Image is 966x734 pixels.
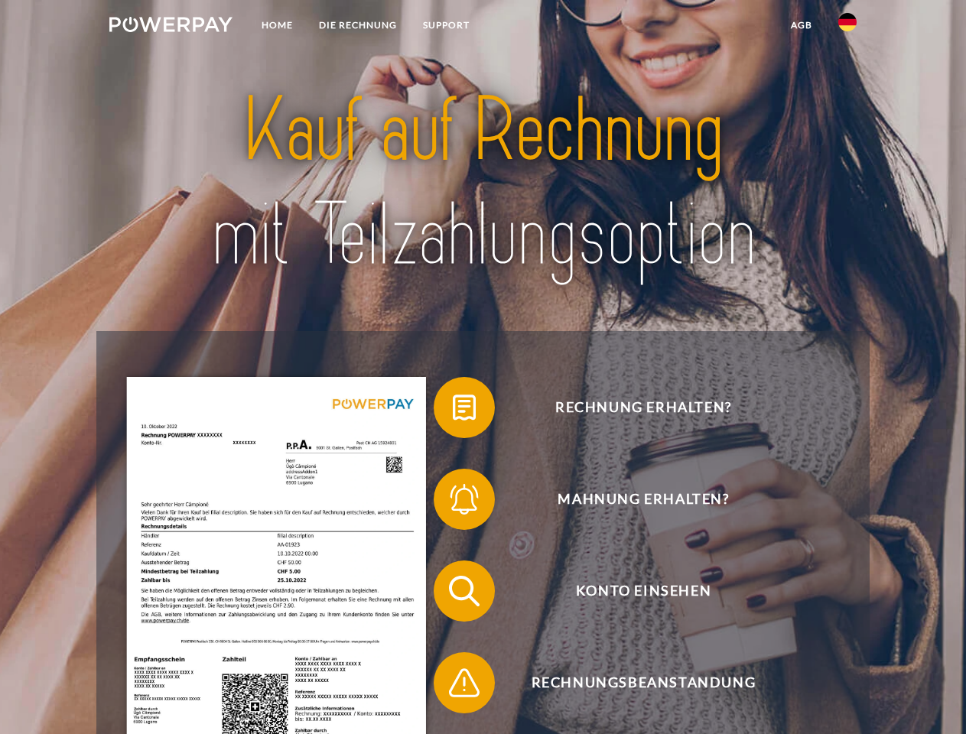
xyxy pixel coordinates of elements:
img: qb_warning.svg [445,664,483,702]
span: Mahnung erhalten? [456,469,831,530]
button: Rechnung erhalten? [434,377,831,438]
a: DIE RECHNUNG [306,11,410,39]
button: Mahnung erhalten? [434,469,831,530]
img: qb_bell.svg [445,480,483,518]
span: Konto einsehen [456,560,831,622]
span: Rechnungsbeanstandung [456,652,831,713]
img: qb_bill.svg [445,388,483,427]
img: logo-powerpay-white.svg [109,17,233,32]
a: Home [249,11,306,39]
img: title-powerpay_de.svg [146,73,820,293]
a: SUPPORT [410,11,483,39]
span: Rechnung erhalten? [456,377,831,438]
a: agb [778,11,825,39]
img: qb_search.svg [445,572,483,610]
button: Konto einsehen [434,560,831,622]
img: de [838,13,857,31]
button: Rechnungsbeanstandung [434,652,831,713]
